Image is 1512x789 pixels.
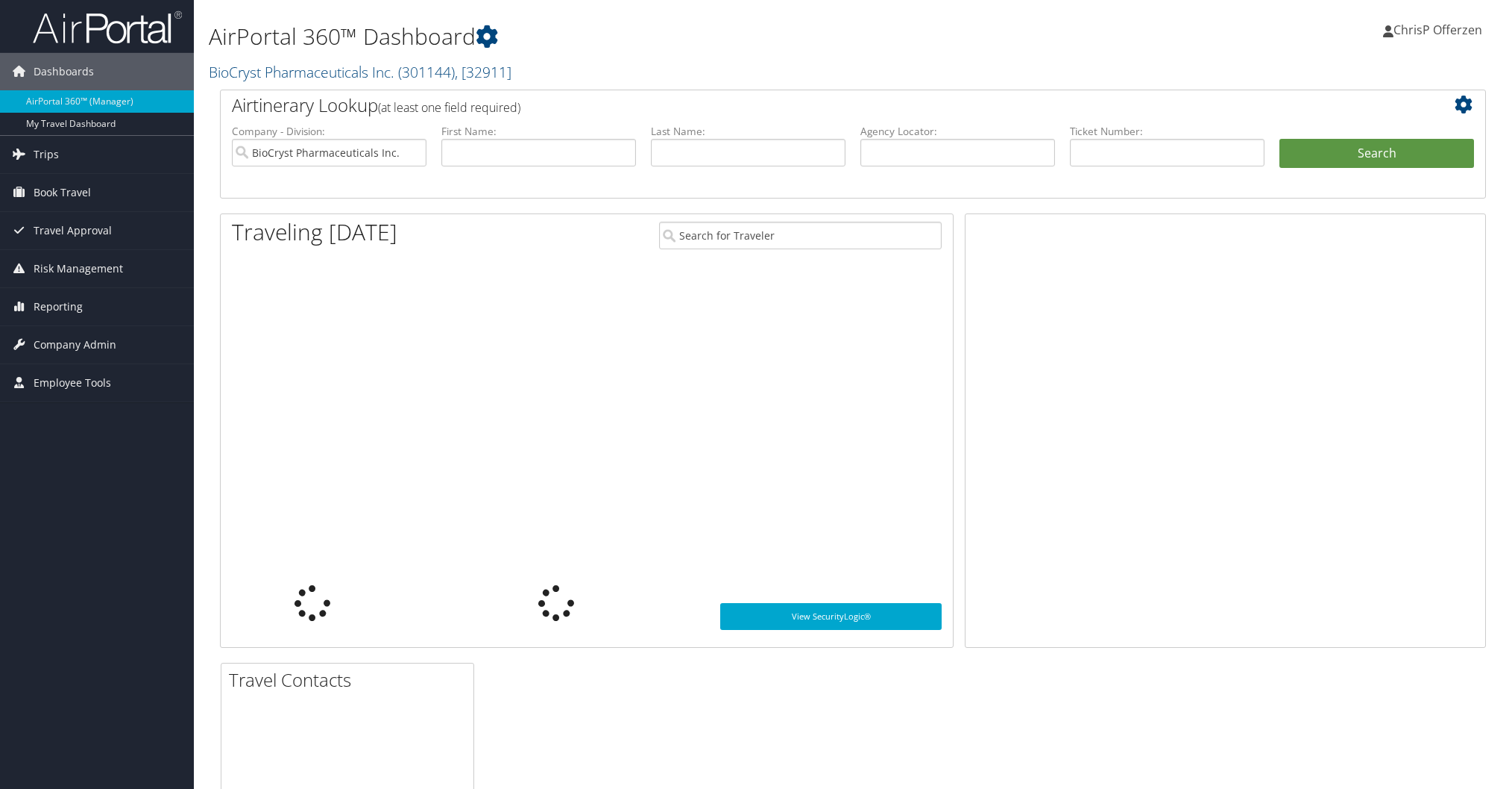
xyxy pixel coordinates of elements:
a: View SecurityLogic® [720,603,942,630]
span: Trips [34,136,59,173]
button: Search [1279,139,1474,169]
h2: Airtinerary Lookup [232,93,1369,118]
input: Search for Traveler [659,222,942,249]
span: Dashboards [34,53,94,90]
label: First Name: [441,124,636,139]
span: Book Travel [34,174,91,211]
span: Reporting [34,288,83,325]
h2: Travel Contacts [229,667,473,693]
img: airportal-logo.png [33,10,182,45]
span: (at least one field required) [378,99,520,116]
h1: Traveling [DATE] [232,216,397,248]
span: ChrisP Offerzen [1393,22,1482,38]
a: ChrisP Offerzen [1383,7,1497,52]
h1: AirPortal 360™ Dashboard [209,21,1068,52]
label: Company - Division: [232,124,426,139]
label: Last Name: [651,124,845,139]
label: Agency Locator: [860,124,1055,139]
span: Risk Management [34,250,123,287]
span: Employee Tools [34,364,111,402]
a: BioCryst Pharmaceuticals Inc. [209,62,511,82]
span: ( 301144 ) [398,62,455,82]
span: Company Admin [34,326,116,364]
span: Travel Approval [34,212,112,249]
label: Ticket Number: [1070,124,1264,139]
span: , [ 32911 ] [455,62,511,82]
